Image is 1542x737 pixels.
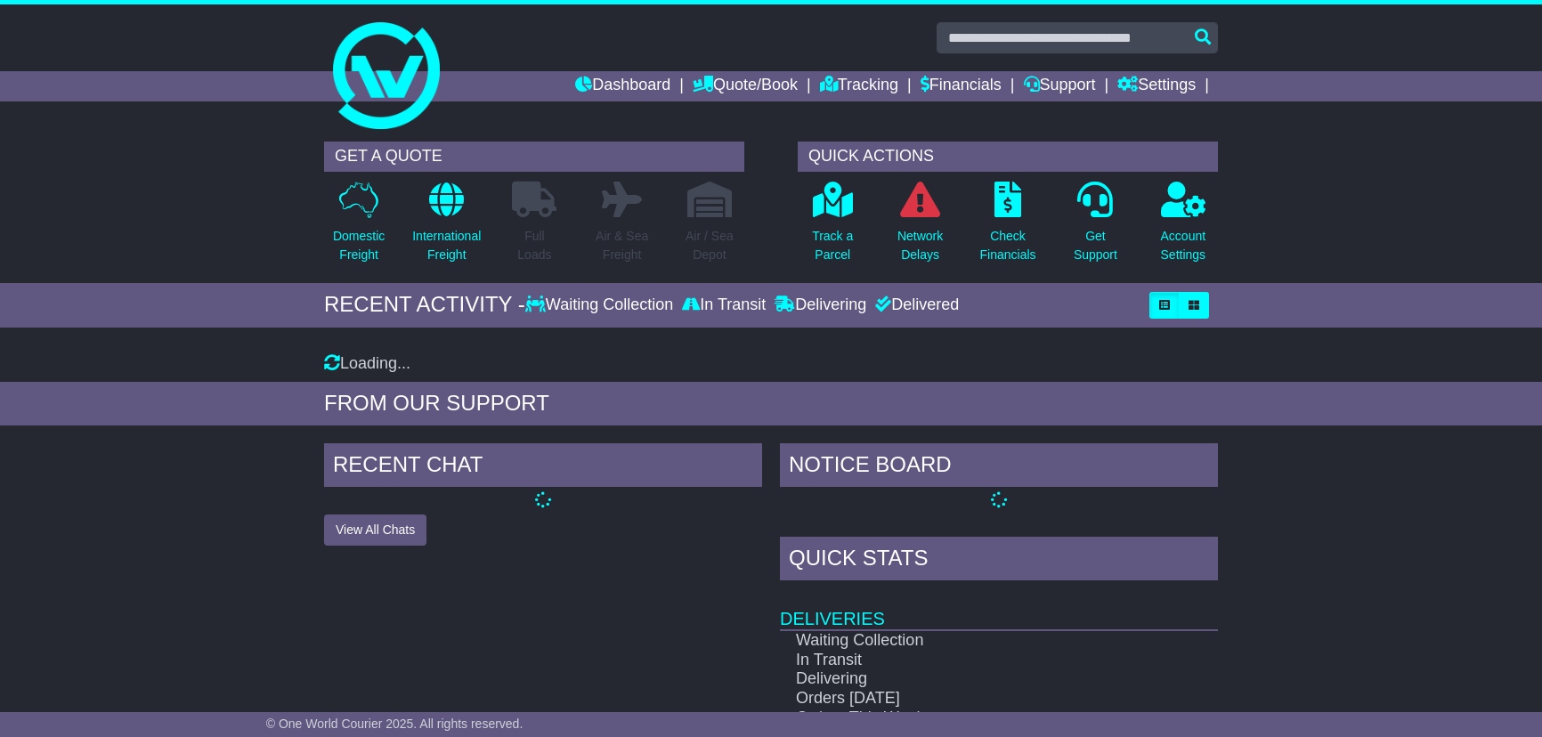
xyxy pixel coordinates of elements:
[324,292,525,318] div: RECENT ACTIVITY -
[596,227,648,264] p: Air & Sea Freight
[811,181,854,274] a: Track aParcel
[897,181,944,274] a: NetworkDelays
[1024,71,1096,101] a: Support
[686,227,734,264] p: Air / Sea Depot
[512,227,556,264] p: Full Loads
[980,227,1036,264] p: Check Financials
[324,514,426,546] button: View All Chats
[324,142,744,172] div: GET A QUOTE
[1117,71,1196,101] a: Settings
[979,181,1037,274] a: CheckFinancials
[812,227,853,264] p: Track a Parcel
[921,71,1002,101] a: Financials
[780,630,1155,651] td: Waiting Collection
[1073,181,1118,274] a: GetSupport
[266,717,523,731] span: © One World Courier 2025. All rights reserved.
[332,181,385,274] a: DomesticFreight
[798,142,1218,172] div: QUICK ACTIONS
[678,296,770,315] div: In Transit
[1161,227,1206,264] p: Account Settings
[333,227,385,264] p: Domestic Freight
[324,354,1218,374] div: Loading...
[770,296,871,315] div: Delivering
[780,443,1218,491] div: NOTICE BOARD
[871,296,959,315] div: Delivered
[324,443,762,491] div: RECENT CHAT
[693,71,798,101] a: Quote/Book
[780,669,1155,689] td: Delivering
[324,391,1218,417] div: FROM OUR SUPPORT
[780,651,1155,670] td: In Transit
[411,181,482,274] a: InternationalFreight
[780,709,1155,728] td: Orders This Week
[780,537,1218,585] div: Quick Stats
[820,71,898,101] a: Tracking
[412,227,481,264] p: International Freight
[1074,227,1117,264] p: Get Support
[780,689,1155,709] td: Orders [DATE]
[1160,181,1207,274] a: AccountSettings
[897,227,943,264] p: Network Delays
[575,71,670,101] a: Dashboard
[525,296,678,315] div: Waiting Collection
[780,585,1218,630] td: Deliveries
